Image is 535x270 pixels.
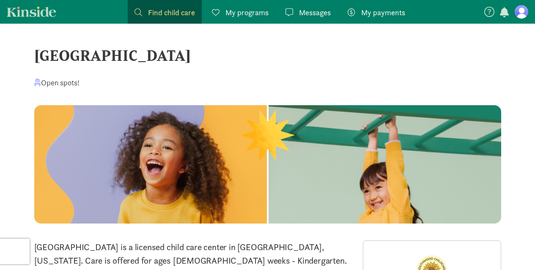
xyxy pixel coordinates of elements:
[34,44,501,67] div: [GEOGRAPHIC_DATA]
[34,77,80,88] div: Open spots!
[225,7,269,18] span: My programs
[361,7,405,18] span: My payments
[299,7,331,18] span: Messages
[148,7,195,18] span: Find child care
[34,240,353,267] p: [GEOGRAPHIC_DATA] is a licensed child care center in [GEOGRAPHIC_DATA], [US_STATE]. Care is offer...
[7,6,56,17] a: Kinside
